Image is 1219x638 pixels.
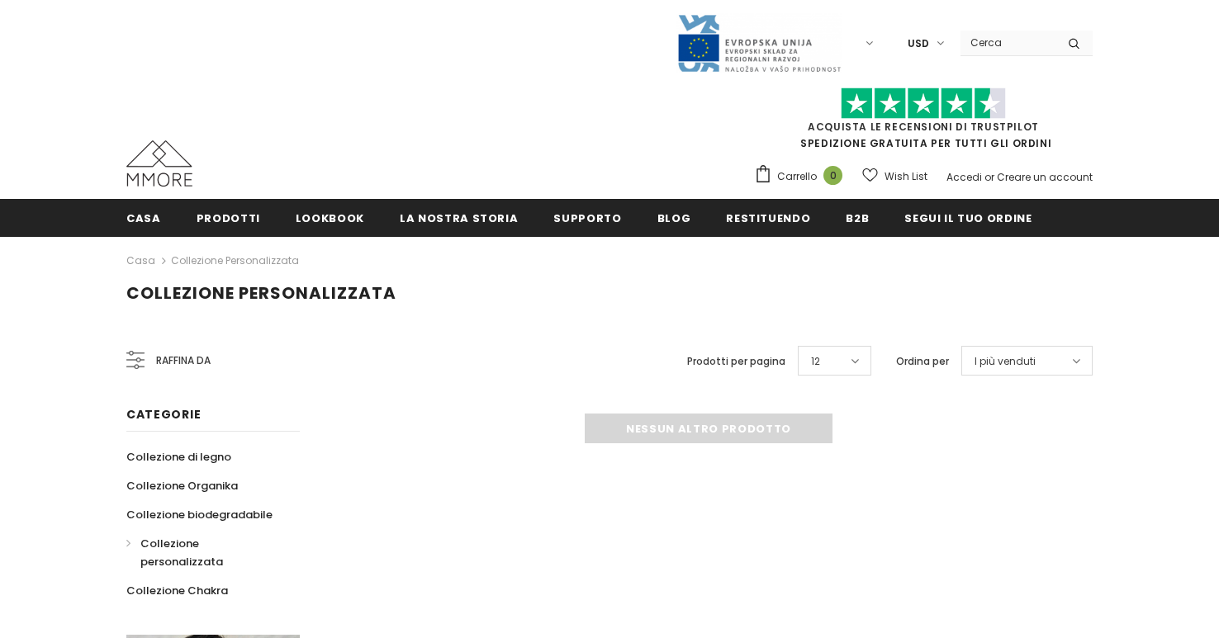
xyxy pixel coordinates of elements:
[126,529,282,576] a: Collezione personalizzata
[754,95,1093,150] span: SPEDIZIONE GRATUITA PER TUTTI GLI ORDINI
[126,507,273,522] span: Collezione biodegradabile
[140,536,223,569] span: Collezione personalizzata
[197,210,260,226] span: Prodotti
[960,31,1055,54] input: Search Site
[171,253,299,267] a: Collezione personalizzata
[126,281,396,305] span: Collezione personalizzata
[997,170,1093,184] a: Creare un account
[126,471,238,500] a: Collezione Organika
[296,199,364,236] a: Lookbook
[754,164,851,189] a: Carrello 0
[676,35,842,50] a: Javni Razpis
[126,210,161,226] span: Casa
[846,210,869,226] span: B2B
[400,210,518,226] span: La nostra storia
[400,199,518,236] a: La nostra storia
[984,170,994,184] span: or
[904,210,1032,226] span: Segui il tuo ordine
[946,170,982,184] a: Accedi
[841,87,1006,120] img: Fidati di Pilot Stars
[126,500,273,529] a: Collezione biodegradabile
[126,478,238,494] span: Collezione Organika
[657,210,691,226] span: Blog
[823,166,842,185] span: 0
[676,13,842,73] img: Javni Razpis
[126,442,231,471] a: Collezione di legno
[896,353,949,370] label: Ordina per
[126,583,228,598] span: Collezione Chakra
[553,199,621,236] a: supporto
[846,199,869,236] a: B2B
[126,140,192,187] img: Casi MMORE
[156,352,211,370] span: Raffina da
[862,162,927,191] a: Wish List
[975,353,1036,370] span: I più venduti
[726,199,810,236] a: Restituendo
[687,353,785,370] label: Prodotti per pagina
[657,199,691,236] a: Blog
[808,120,1039,134] a: Acquista le recensioni di TrustPilot
[126,576,228,605] a: Collezione Chakra
[885,168,927,185] span: Wish List
[777,168,817,185] span: Carrello
[126,449,231,465] span: Collezione di legno
[197,199,260,236] a: Prodotti
[553,210,621,226] span: supporto
[908,35,929,52] span: USD
[296,210,364,226] span: Lookbook
[904,199,1032,236] a: Segui il tuo ordine
[126,199,161,236] a: Casa
[811,353,820,370] span: 12
[126,406,201,423] span: Categorie
[126,251,155,271] a: Casa
[726,210,810,226] span: Restituendo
